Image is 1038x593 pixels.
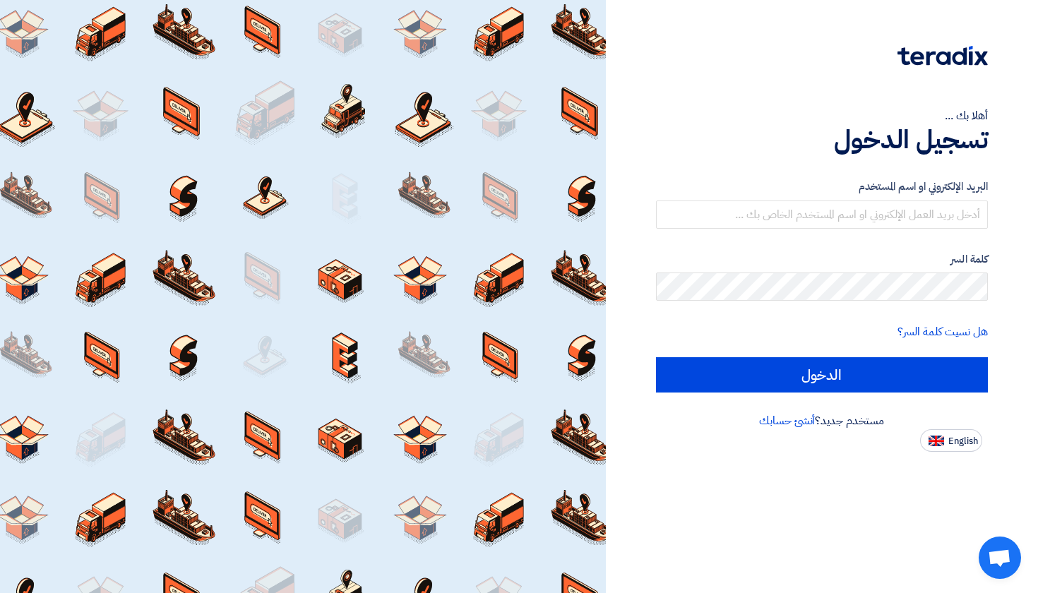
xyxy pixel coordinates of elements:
a: أنشئ حسابك [759,412,815,429]
a: Open chat [979,537,1021,579]
a: هل نسيت كلمة السر؟ [897,323,988,340]
div: أهلا بك ... [656,107,989,124]
span: English [948,436,978,446]
input: أدخل بريد العمل الإلكتروني او اسم المستخدم الخاص بك ... [656,200,989,229]
div: مستخدم جديد؟ [656,412,989,429]
img: en-US.png [929,436,944,446]
input: الدخول [656,357,989,393]
label: البريد الإلكتروني او اسم المستخدم [656,179,989,195]
label: كلمة السر [656,251,989,268]
h1: تسجيل الدخول [656,124,989,155]
button: English [920,429,982,452]
img: Teradix logo [897,46,988,66]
